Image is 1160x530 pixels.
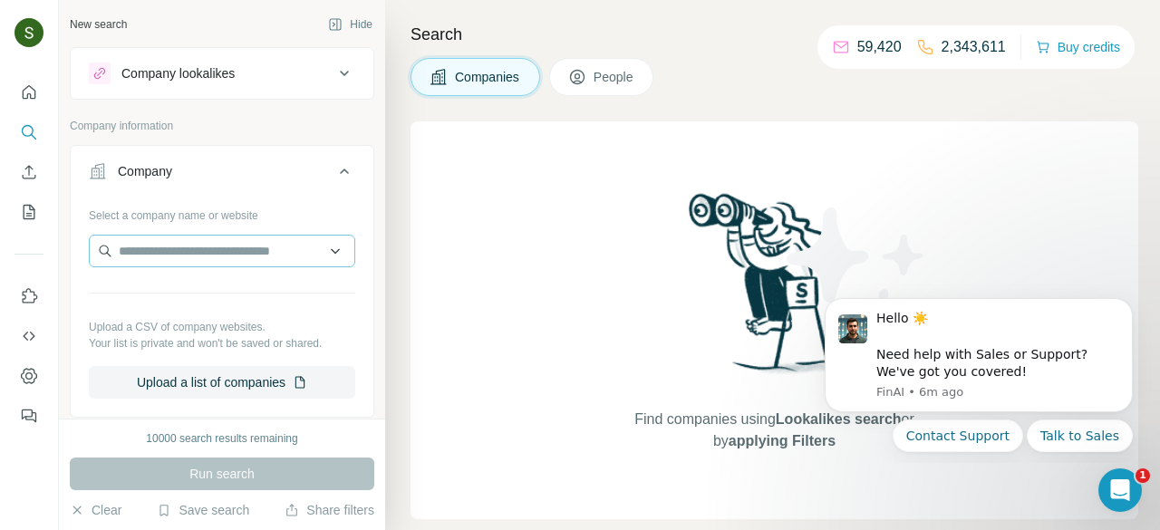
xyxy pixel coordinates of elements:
[455,68,521,86] span: Companies
[14,400,43,432] button: Feedback
[14,116,43,149] button: Search
[14,196,43,228] button: My lists
[681,188,869,390] img: Surfe Illustration - Woman searching with binoculars
[70,501,121,519] button: Clear
[89,366,355,399] button: Upload a list of companies
[857,36,902,58] p: 59,420
[14,76,43,109] button: Quick start
[71,149,373,200] button: Company
[14,280,43,313] button: Use Surfe on LinkedIn
[71,52,373,95] button: Company lookalikes
[797,284,1160,463] iframe: Intercom notifications message
[14,18,43,47] img: Avatar
[1036,34,1120,60] button: Buy credits
[775,194,938,357] img: Surfe Illustration - Stars
[70,16,127,33] div: New search
[89,200,355,224] div: Select a company name or website
[315,11,385,38] button: Hide
[157,501,249,519] button: Save search
[118,162,172,180] div: Company
[411,22,1138,47] h4: Search
[629,409,919,452] span: Find companies using or by
[14,320,43,352] button: Use Surfe API
[776,411,902,427] span: Lookalikes search
[121,64,235,82] div: Company lookalikes
[70,118,374,134] p: Company information
[285,501,374,519] button: Share filters
[89,335,355,352] p: Your list is private and won't be saved or shared.
[1098,468,1142,512] iframe: Intercom live chat
[942,36,1006,58] p: 2,343,611
[1136,468,1150,483] span: 1
[594,68,635,86] span: People
[146,430,297,447] div: 10000 search results remaining
[89,319,355,335] p: Upload a CSV of company websites.
[14,156,43,188] button: Enrich CSV
[14,360,43,392] button: Dashboard
[729,433,836,448] span: applying Filters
